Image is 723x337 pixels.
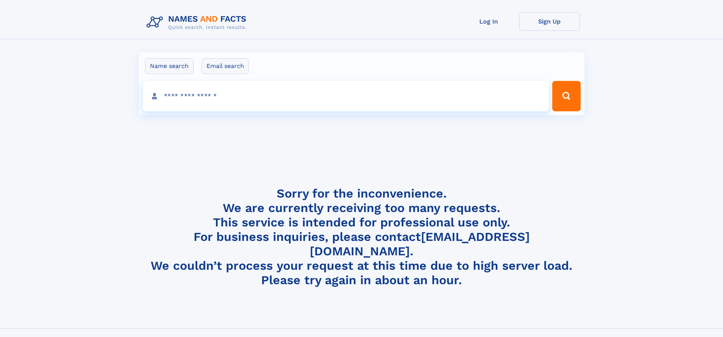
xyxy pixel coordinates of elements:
[552,81,580,111] button: Search Button
[143,81,549,111] input: search input
[145,58,194,74] label: Name search
[143,186,580,288] h4: Sorry for the inconvenience. We are currently receiving too many requests. This service is intend...
[310,229,530,258] a: [EMAIL_ADDRESS][DOMAIN_NAME]
[519,12,580,31] a: Sign Up
[143,12,253,33] img: Logo Names and Facts
[202,58,249,74] label: Email search
[458,12,519,31] a: Log In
